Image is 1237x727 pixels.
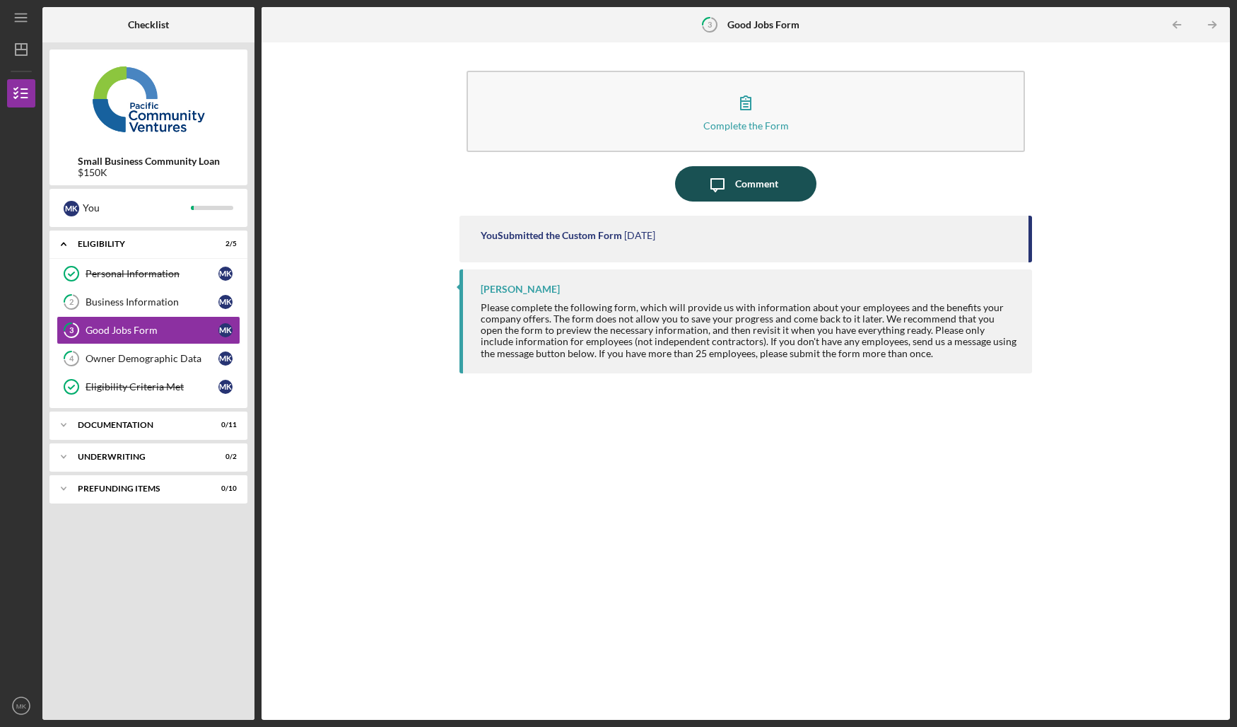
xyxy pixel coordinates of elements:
[481,230,622,241] div: You Submitted the Custom Form
[57,344,240,373] a: 4Owner Demographic DataMK
[57,316,240,344] a: 3Good Jobs FormMK
[57,373,240,401] a: Eligibility Criteria MetMK
[128,19,169,30] b: Checklist
[218,351,233,366] div: M K
[16,702,27,710] text: MK
[57,288,240,316] a: 2Business InformationMK
[57,260,240,288] a: Personal InformationMK
[86,353,218,364] div: Owner Demographic Data
[86,268,218,279] div: Personal Information
[708,20,712,29] tspan: 3
[211,484,237,493] div: 0 / 10
[86,381,218,392] div: Eligibility Criteria Met
[735,166,778,202] div: Comment
[64,201,79,216] div: M K
[211,453,237,461] div: 0 / 2
[211,240,237,248] div: 2 / 5
[78,156,220,167] b: Small Business Community Loan
[78,167,220,178] div: $150K
[7,692,35,720] button: MK
[703,120,789,131] div: Complete the Form
[78,453,201,461] div: Underwriting
[69,354,74,363] tspan: 4
[675,166,816,202] button: Comment
[49,57,247,141] img: Product logo
[481,302,1018,359] div: Please complete the following form, which will provide us with information about your employees a...
[69,326,74,335] tspan: 3
[481,284,560,295] div: [PERSON_NAME]
[86,296,218,308] div: Business Information
[83,196,191,220] div: You
[69,298,74,307] tspan: 2
[78,421,201,429] div: Documentation
[727,19,799,30] b: Good Jobs Form
[218,267,233,281] div: M K
[78,484,201,493] div: Prefunding Items
[467,71,1025,152] button: Complete the Form
[78,240,201,248] div: Eligibility
[211,421,237,429] div: 0 / 11
[218,295,233,309] div: M K
[86,325,218,336] div: Good Jobs Form
[624,230,655,241] time: 2025-07-30 20:42
[218,380,233,394] div: M K
[218,323,233,337] div: M K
